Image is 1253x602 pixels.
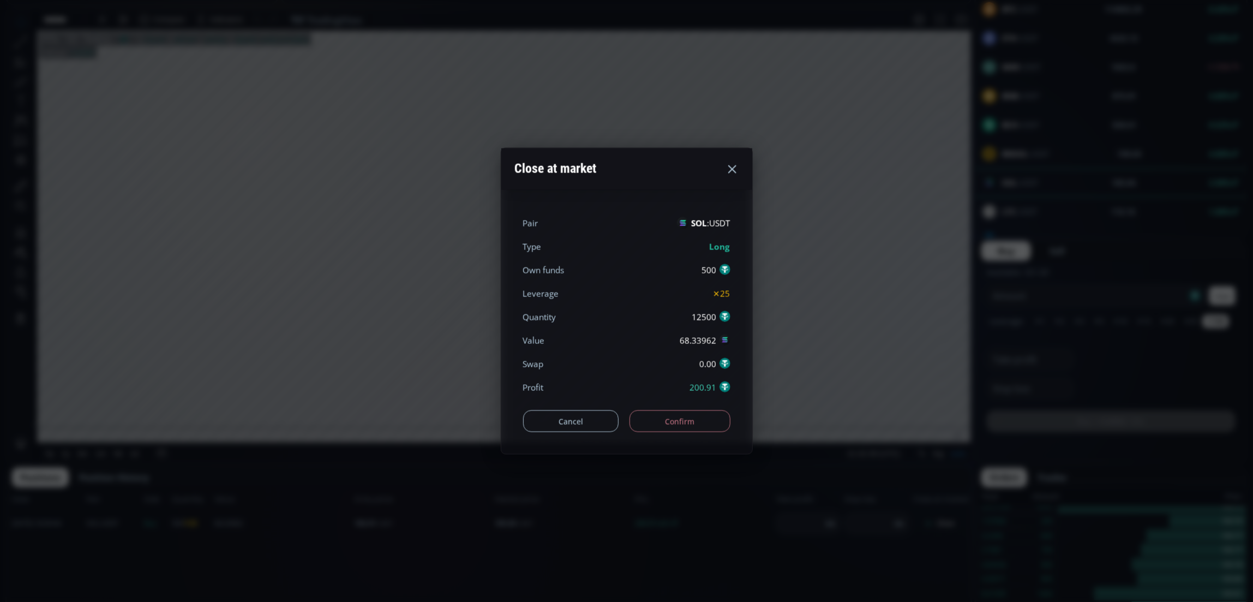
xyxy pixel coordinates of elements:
[945,440,960,449] div: auto
[53,25,70,35] div: 1D
[515,154,597,182] div: Close at market
[692,217,708,229] b: SOL
[523,287,559,300] div: Leverage
[63,39,87,47] div: 3.263M
[107,440,116,449] div: 5d
[228,27,250,35] div: 185.85
[35,25,53,35] div: SOL
[523,264,565,276] div: Own funds
[841,440,894,449] span: 21:32:39 (UTC)
[700,358,730,371] div: 0.00
[523,217,538,229] div: Pair
[714,287,730,300] div: ✕25
[923,434,941,455] div: Toggle Log Scale
[837,434,897,455] button: 21:32:39 (UTC)
[25,408,30,423] div: Hide Drawings Toolbar
[10,146,19,156] div: 
[680,335,730,347] div: 68.33962
[523,240,542,253] div: Type
[222,27,227,35] div: C
[112,25,122,35] div: Market open
[630,410,730,432] button: Confirm
[253,27,302,35] div: +9.63 (+5.46%)
[39,440,47,449] div: 5y
[147,6,178,15] div: Compare
[193,27,197,35] div: L
[523,311,556,324] div: Quantity
[927,440,937,449] div: log
[168,27,190,35] div: 187.97
[123,440,132,449] div: 1d
[692,217,730,229] span: :USDT
[35,39,59,47] div: Volume
[692,311,730,324] div: 12500
[941,434,963,455] div: Toggle Auto Scale
[197,27,219,35] div: 176.04
[55,440,63,449] div: 1y
[89,440,99,449] div: 1m
[162,27,167,35] div: H
[523,335,545,347] div: Value
[137,27,159,35] div: 176.22
[146,434,164,455] div: Go to
[71,440,81,449] div: 3m
[690,382,730,394] div: 200.91
[523,358,544,371] div: Swap
[93,6,98,15] div: D
[523,410,619,432] button: Cancel
[710,241,730,252] b: Long
[523,382,544,394] div: Profit
[70,25,104,35] div: Solana
[702,264,730,276] div: 500
[203,6,237,15] div: Indicators
[131,27,137,35] div: O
